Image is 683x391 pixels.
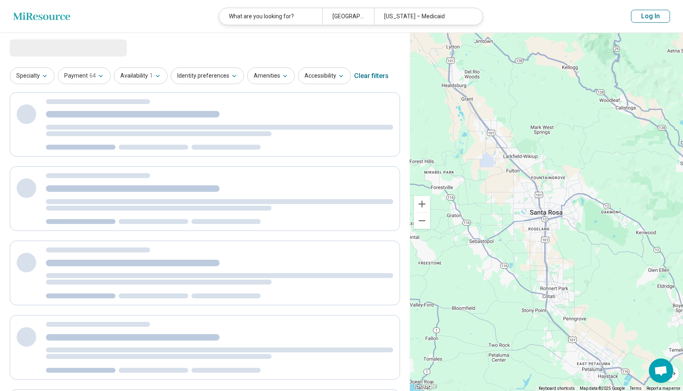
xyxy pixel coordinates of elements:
div: [US_STATE] – Medicaid [374,8,477,25]
button: Identity preferences [171,67,244,84]
a: Open chat [649,358,673,383]
a: Terms [630,386,642,391]
div: What are you looking for? [219,8,322,25]
span: Map data ©2025 Google [580,386,625,391]
button: Zoom out [414,213,430,229]
span: Loading... [10,39,78,56]
a: Report a map error [646,386,681,391]
button: Amenities [247,67,295,84]
button: Log In [631,10,670,23]
button: Payment64 [58,67,111,84]
button: Zoom in [414,196,430,212]
span: 1 [150,72,153,80]
button: Availability1 [114,67,167,84]
div: [GEOGRAPHIC_DATA], [GEOGRAPHIC_DATA] [322,8,374,25]
button: Specialty [10,67,54,84]
div: Clear filters [354,66,389,86]
button: Accessibility [298,67,351,84]
span: 64 [89,72,96,80]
